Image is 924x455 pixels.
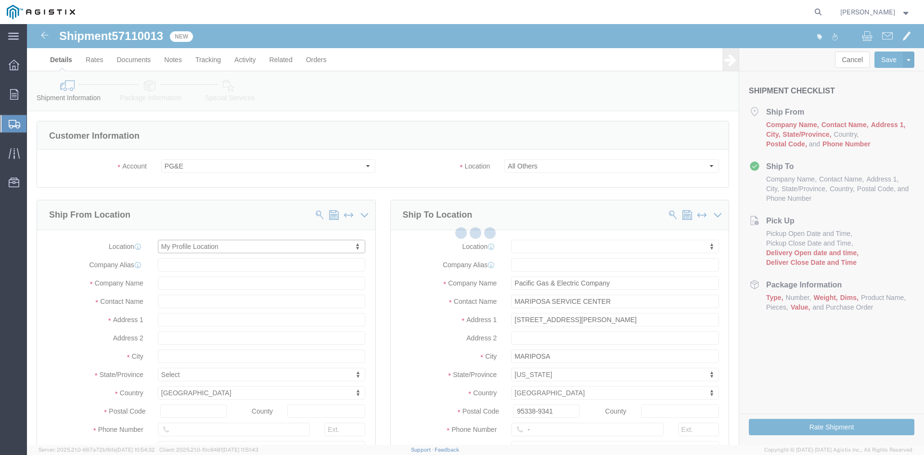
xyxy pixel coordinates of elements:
span: [DATE] 10:54:32 [116,447,155,453]
span: Greg Gonzales [840,7,895,17]
span: Copyright © [DATE]-[DATE] Agistix Inc., All Rights Reserved [764,446,912,454]
a: Support [411,447,435,453]
span: Server: 2025.21.0-667a72bf6fa [38,447,155,453]
span: [DATE] 11:51:43 [222,447,258,453]
img: logo [7,5,75,19]
button: [PERSON_NAME] [840,6,911,18]
span: Client: 2025.21.0-f0c8481 [159,447,258,453]
a: Feedback [435,447,459,453]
